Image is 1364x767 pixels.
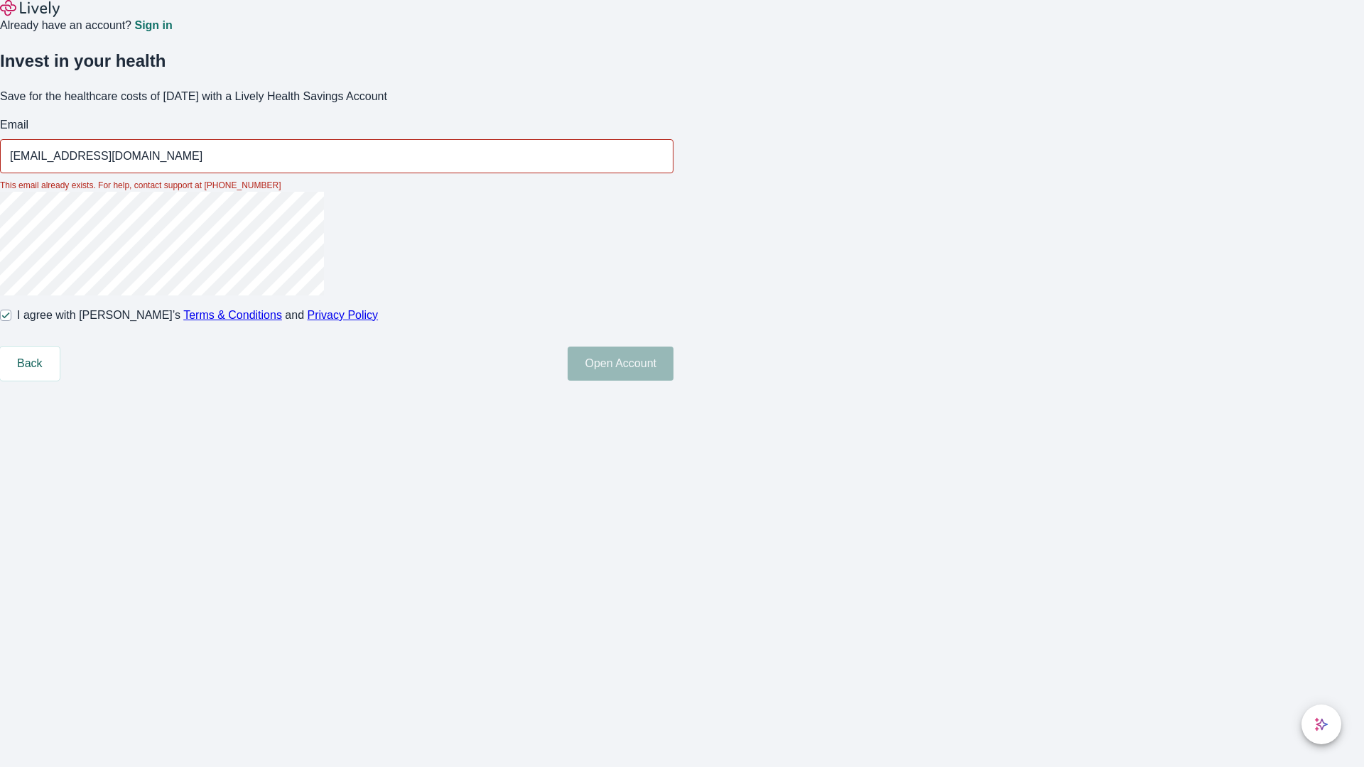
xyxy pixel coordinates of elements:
span: I agree with [PERSON_NAME]’s and [17,307,378,324]
svg: Lively AI Assistant [1314,717,1328,731]
a: Terms & Conditions [183,309,282,321]
a: Sign in [134,20,172,31]
a: Privacy Policy [308,309,379,321]
button: chat [1301,705,1341,744]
